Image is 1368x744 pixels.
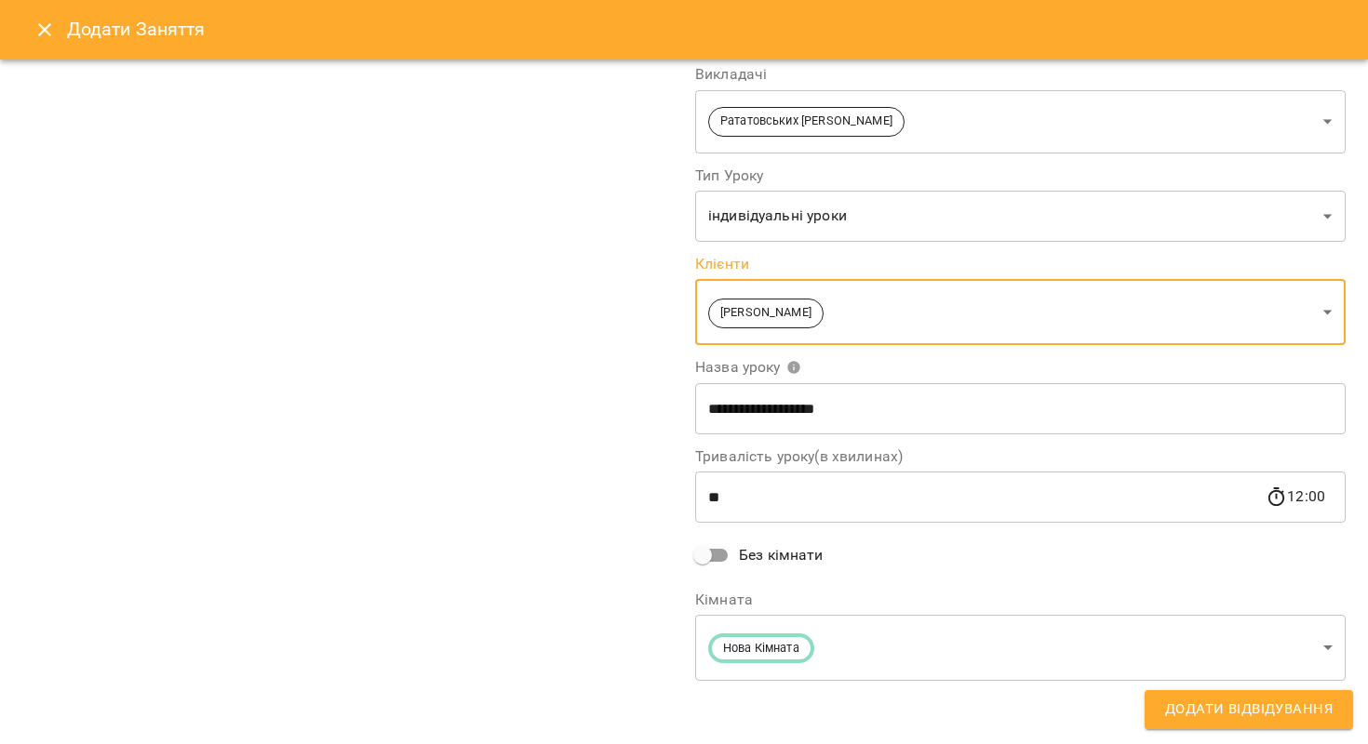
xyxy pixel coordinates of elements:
label: Клієнти [695,257,1346,272]
div: [PERSON_NAME] [695,279,1346,345]
label: Тип Уроку [695,168,1346,183]
span: Назва уроку [695,360,801,375]
span: Додати Відвідування [1165,697,1333,722]
div: Рататовських [PERSON_NAME] [695,89,1346,153]
span: Без кімнати [739,544,824,566]
button: Close [22,7,67,52]
div: індивідуальні уроки [695,191,1346,243]
label: Тривалість уроку(в хвилинах) [695,449,1346,464]
label: Викладачі [695,67,1346,82]
button: Додати Відвідування [1145,690,1353,729]
h6: Додати Заняття [67,15,1346,44]
span: Нова Кімната [712,640,811,658]
span: Рататовських [PERSON_NAME] [709,113,904,130]
span: [PERSON_NAME] [709,304,823,322]
svg: Вкажіть назву уроку або виберіть клієнтів [786,360,801,375]
div: Нова Кімната [695,615,1346,681]
label: Кімната [695,592,1346,607]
